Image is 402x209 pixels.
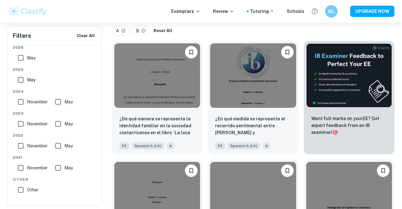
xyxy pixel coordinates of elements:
[304,41,394,154] a: ThumbnailWant full marks on yourEE? Get expert feedback from an IB examiner!
[27,54,35,61] span: May
[171,8,200,15] p: Exemplars
[210,43,296,108] img: Spanish A (Lit) EE example thumbnail: ¿En qué medida se representa el recorrid
[112,26,129,36] div: A
[64,98,73,105] span: May
[13,67,97,72] span: 2025
[27,142,48,149] span: November
[250,8,274,15] a: Tutoring
[13,133,97,138] span: 2022
[13,155,97,160] span: 2021
[13,111,97,116] span: 2023
[325,5,338,18] button: ML
[27,98,48,105] span: November
[13,89,97,94] span: 2024
[167,142,175,149] span: A
[152,26,174,36] button: Reset All
[228,142,260,149] span: Spanish A (Lit)
[13,45,97,50] span: 2026
[75,31,96,41] button: Clear All
[263,142,270,149] span: A
[27,164,48,171] span: November
[132,142,164,149] span: Spanish A (Lit)
[116,27,122,34] span: A
[281,164,294,177] button: Bookmark
[13,31,31,40] h6: Filters
[311,115,387,136] p: Want full marks on your EE ? Get expert feedback from an IB examiner!
[132,26,149,36] div: B
[64,142,73,149] span: May
[306,43,392,107] img: Thumbnail
[27,120,48,127] span: November
[185,164,198,177] button: Bookmark
[114,43,200,108] img: Spanish A (Lit) EE example thumbnail: ¿De qué manera se representa la identida
[64,164,73,171] span: May
[27,186,39,193] span: Other
[215,142,225,149] span: EE
[27,76,35,83] span: May
[309,6,320,17] button: Help and Feedback
[287,8,304,15] a: Schools
[8,5,47,18] img: Clastify logo
[350,6,394,17] button: UPGRADE NOW
[332,130,338,135] span: 🎯
[213,8,234,15] p: Review
[281,46,294,58] button: Bookmark
[328,8,335,15] h6: ML
[64,120,73,127] span: May
[119,142,129,149] span: EE
[208,41,298,154] a: Bookmark¿En qué medida se representa el recorrido sentimental entre Julio y Emilia a través del r...
[215,115,291,137] p: ¿En qué medida se representa el recorrido sentimental entre Julio y Emilia a través del relato me...
[13,177,97,182] span: Other
[136,27,142,34] span: B
[377,164,389,177] button: Bookmark
[112,41,203,154] a: Bookmark¿De qué manera se representa la identidad familiar en la sociedad costarricense en el lib...
[185,46,198,58] button: Bookmark
[119,115,195,137] p: ¿De qué manera se representa la identidad familiar en la sociedad costarricense en el libro ¨La l...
